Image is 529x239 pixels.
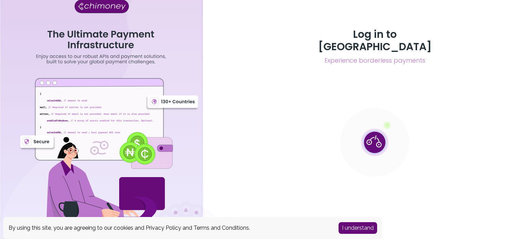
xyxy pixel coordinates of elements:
[9,224,328,232] div: By using this site, you are agreeing to our cookies and and .
[339,222,377,234] button: Accept cookies
[194,225,249,231] a: Terms and Conditions
[340,108,409,177] img: public
[300,56,449,65] span: Experience borderless payments
[146,225,181,231] a: Privacy Policy
[300,28,449,53] h3: Log in to [GEOGRAPHIC_DATA]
